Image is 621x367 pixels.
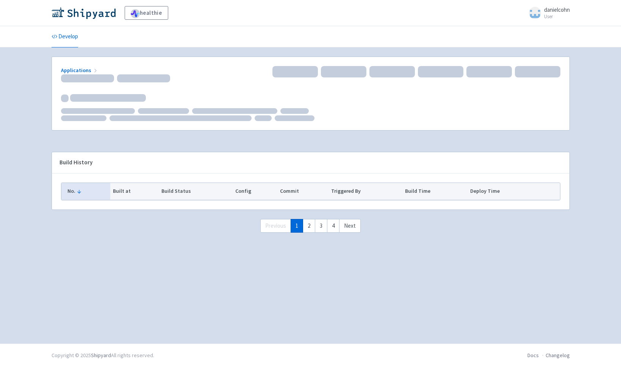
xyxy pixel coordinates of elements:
[233,183,278,200] th: Config
[52,351,154,359] div: Copyright © 2025 All rights reserved.
[329,183,403,200] th: Triggered By
[278,183,329,200] th: Commit
[159,183,233,200] th: Build Status
[524,7,570,19] a: danielcohn User
[67,187,108,195] button: No.
[546,352,570,359] a: Changelog
[52,26,78,47] a: Develop
[544,6,570,13] span: danielcohn
[327,219,339,233] a: 4
[59,158,550,167] div: Build History
[61,67,99,74] a: Applications
[52,7,116,19] img: Shipyard logo
[544,14,570,19] small: User
[468,183,541,200] th: Deploy Time
[303,219,315,233] a: 2
[315,219,327,233] a: 3
[527,352,539,359] a: Docs
[91,352,111,359] a: Shipyard
[125,6,168,20] a: healthie
[291,219,303,233] a: 1
[110,183,159,200] th: Built at
[339,219,361,233] a: Next
[403,183,468,200] th: Build Time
